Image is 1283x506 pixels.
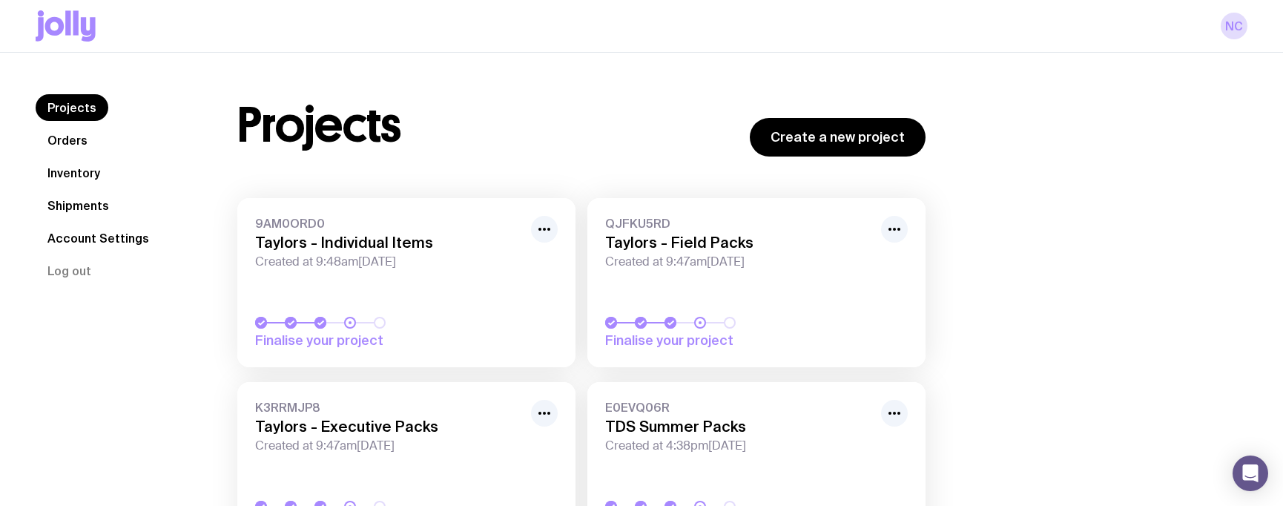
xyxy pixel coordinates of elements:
[1221,13,1247,39] a: NC
[36,225,161,252] a: Account Settings
[1233,456,1268,491] div: Open Intercom Messenger
[605,234,872,252] h3: Taylors - Field Packs
[605,254,872,269] span: Created at 9:47am[DATE]
[605,418,872,436] h3: TDS Summer Packs
[237,198,575,367] a: 9AM0ORD0Taylors - Individual ItemsCreated at 9:48am[DATE]Finalise your project
[255,332,463,349] span: Finalise your project
[605,400,872,415] span: E0EVQ06R
[605,332,813,349] span: Finalise your project
[587,198,926,367] a: QJFKU5RDTaylors - Field PacksCreated at 9:47am[DATE]Finalise your project
[605,438,872,453] span: Created at 4:38pm[DATE]
[36,192,121,219] a: Shipments
[605,216,872,231] span: QJFKU5RD
[255,418,522,436] h3: Taylors - Executive Packs
[36,127,99,154] a: Orders
[237,102,401,149] h1: Projects
[255,438,522,453] span: Created at 9:47am[DATE]
[36,257,103,284] button: Log out
[255,216,522,231] span: 9AM0ORD0
[255,400,522,415] span: K3RRMJP8
[750,118,926,157] a: Create a new project
[36,160,112,186] a: Inventory
[255,254,522,269] span: Created at 9:48am[DATE]
[255,234,522,252] h3: Taylors - Individual Items
[36,94,108,121] a: Projects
